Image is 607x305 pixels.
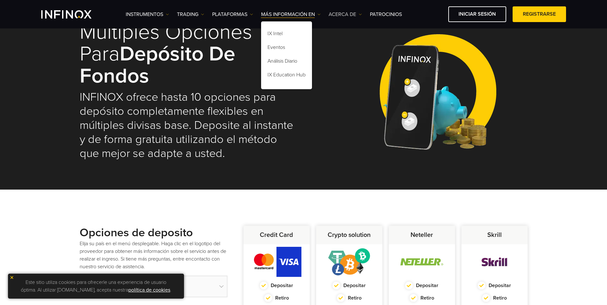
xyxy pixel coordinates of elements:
img: neteller.webp [397,247,447,277]
a: Iniciar sesión [448,6,506,22]
div: Depositar [461,282,528,289]
a: Eventos [261,42,312,55]
img: yellow close icon [10,275,14,280]
div: Depositar [389,282,455,289]
img: crypto_solution.webp [324,247,374,277]
a: Registrarse [513,6,566,22]
div: Depositar [316,282,382,289]
strong: Skrill [487,231,502,239]
a: política de cookies [128,287,170,293]
strong: Opciones de deposito [80,226,193,239]
div: Retiro [244,294,310,302]
a: PLATAFORMAS [212,11,253,18]
strong: Depósito de Fondos [80,41,235,88]
div: Depositar [244,282,310,289]
img: credit_card.webp [252,247,301,277]
p: Elija su país en el menú desplegable. Haga clic en el logotipo del proveedor para obtener más inf... [80,240,228,270]
h1: Múltiples opciones para [80,21,295,87]
a: IX Intel [261,28,312,42]
a: Patrocinios [370,11,402,18]
a: Más información en [261,11,321,18]
div: Retiro [389,294,455,302]
a: ACERCA DE [329,11,362,18]
a: INFINOX Logo [41,10,107,19]
a: Instrumentos [126,11,169,18]
a: Análisis Diario [261,55,312,69]
strong: Crypto solution [328,231,371,239]
div: Retiro [316,294,382,302]
img: skrill.webp [469,247,519,277]
div: Retiro [461,294,528,302]
h2: INFINOX ofrece hasta 10 opciones para depósito completamente flexibles en múltiples divisas base.... [80,90,295,160]
a: TRADING [177,11,204,18]
strong: Neteller [411,231,433,239]
strong: Credit Card [260,231,293,239]
a: IX Education Hub [261,69,312,83]
p: Este sitio utiliza cookies para ofrecerle una experiencia de usuario óptima. Al utilizar [DOMAIN_... [11,277,181,295]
